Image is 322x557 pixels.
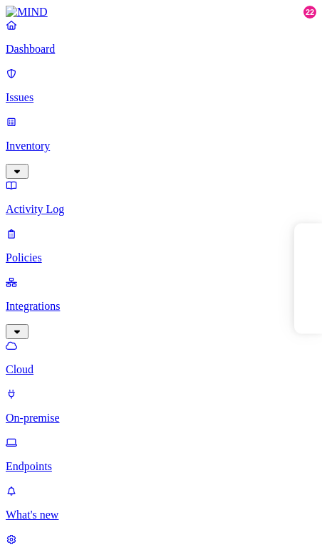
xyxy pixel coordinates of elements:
a: Policies [6,227,316,264]
p: Issues [6,91,316,104]
p: Cloud [6,363,316,376]
a: Integrations [6,276,316,337]
p: Policies [6,251,316,264]
p: Integrations [6,300,316,313]
a: Endpoints [6,436,316,473]
p: What's new [6,509,316,521]
p: On-premise [6,412,316,425]
a: Inventory [6,115,316,177]
div: 22 [303,6,316,19]
p: Endpoints [6,460,316,473]
a: Cloud [6,339,316,376]
a: Dashboard [6,19,316,56]
a: Activity Log [6,179,316,216]
p: Dashboard [6,43,316,56]
a: On-premise [6,387,316,425]
a: Issues [6,67,316,104]
p: Activity Log [6,203,316,216]
a: What's new [6,484,316,521]
p: Inventory [6,140,316,152]
img: MIND [6,6,48,19]
a: MIND [6,6,316,19]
